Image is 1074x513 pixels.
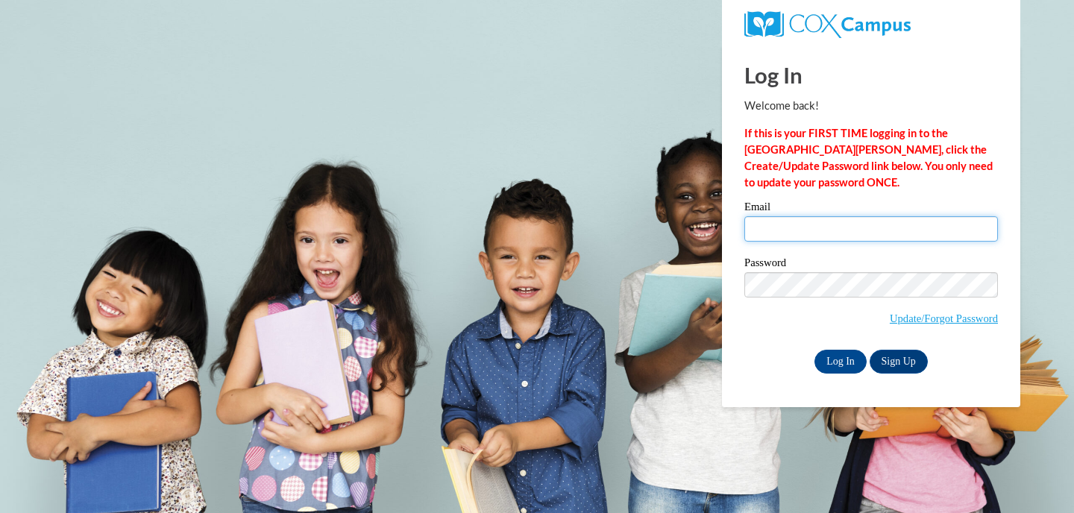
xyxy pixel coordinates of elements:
[744,257,998,272] label: Password
[744,11,911,38] img: COX Campus
[890,312,998,324] a: Update/Forgot Password
[744,17,911,30] a: COX Campus
[814,350,867,374] input: Log In
[744,60,998,90] h1: Log In
[744,98,998,114] p: Welcome back!
[744,127,993,189] strong: If this is your FIRST TIME logging in to the [GEOGRAPHIC_DATA][PERSON_NAME], click the Create/Upd...
[870,350,928,374] a: Sign Up
[744,201,998,216] label: Email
